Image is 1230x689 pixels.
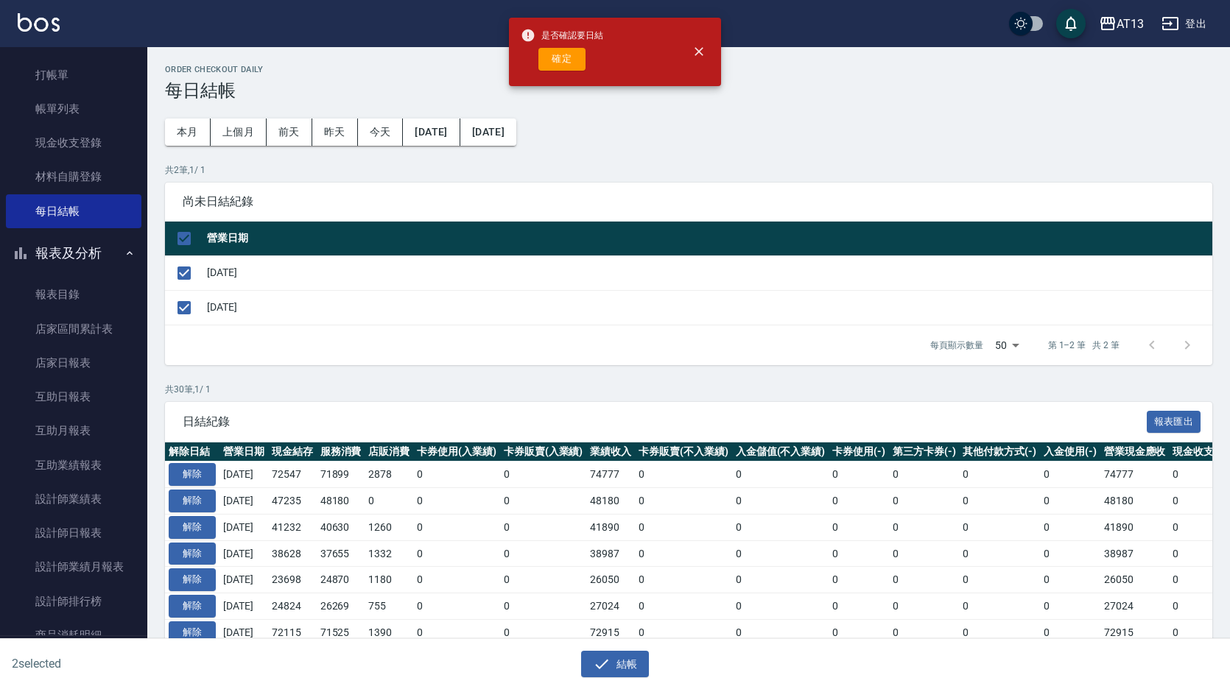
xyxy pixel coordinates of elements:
td: 37655 [317,540,365,567]
td: 24870 [317,567,365,593]
td: 41232 [268,514,317,540]
button: 登出 [1156,10,1212,38]
button: 結帳 [581,651,650,678]
div: AT13 [1117,15,1144,33]
th: 營業日期 [203,222,1212,256]
a: 互助業績報表 [6,448,141,482]
h6: 2 selected [12,654,305,673]
button: 本月 [165,119,211,146]
td: 1180 [365,567,413,593]
td: 24824 [268,593,317,620]
td: 0 [413,514,500,540]
a: 帳單列表 [6,92,141,126]
td: 0 [959,462,1040,488]
td: 0 [732,462,829,488]
button: 解除 [169,463,216,486]
td: 0 [500,567,587,593]
td: 0 [889,619,960,646]
td: 71525 [317,619,365,646]
a: 材料自購登錄 [6,160,141,194]
td: 48180 [317,488,365,515]
td: 0 [413,593,500,620]
td: [DATE] [219,567,268,593]
th: 第三方卡券(-) [889,442,960,462]
td: 0 [829,462,889,488]
a: 打帳單 [6,58,141,92]
th: 現金結存 [268,442,317,462]
td: 755 [365,593,413,620]
button: 昨天 [312,119,358,146]
a: 店家日報表 [6,346,141,380]
th: 卡券使用(-) [829,442,889,462]
a: 報表目錄 [6,278,141,311]
button: 上個月 [211,119,267,146]
td: 0 [889,540,960,567]
button: close [683,35,715,68]
td: 0 [413,619,500,646]
th: 營業現金應收 [1100,442,1170,462]
td: 0 [1040,619,1100,646]
td: [DATE] [203,290,1212,325]
td: 0 [889,593,960,620]
td: 0 [1040,540,1100,567]
td: 38987 [1100,540,1170,567]
td: [DATE] [203,255,1212,290]
p: 共 2 筆, 1 / 1 [165,163,1212,177]
td: 72115 [268,619,317,646]
td: 0 [829,593,889,620]
td: 72915 [586,619,635,646]
h3: 每日結帳 [165,80,1212,101]
td: 1260 [365,514,413,540]
a: 互助日報表 [6,380,141,414]
td: 0 [365,488,413,515]
td: 0 [500,540,587,567]
td: [DATE] [219,619,268,646]
a: 現金收支登錄 [6,126,141,160]
td: 72547 [268,462,317,488]
td: 0 [732,488,829,515]
td: 71899 [317,462,365,488]
td: 0 [500,488,587,515]
button: [DATE] [403,119,460,146]
th: 服務消費 [317,442,365,462]
td: 0 [889,514,960,540]
td: 0 [500,619,587,646]
td: [DATE] [219,593,268,620]
td: 1332 [365,540,413,567]
p: 每頁顯示數量 [930,339,983,352]
td: 0 [732,514,829,540]
td: 0 [959,619,1040,646]
a: 店家區間累計表 [6,312,141,346]
th: 卡券販賣(入業績) [500,442,587,462]
td: 0 [732,619,829,646]
td: 0 [635,567,732,593]
a: 設計師日報表 [6,516,141,550]
a: 設計師業績表 [6,482,141,516]
td: 0 [889,567,960,593]
td: 0 [413,567,500,593]
td: 0 [959,593,1040,620]
td: 1390 [365,619,413,646]
td: 26050 [1100,567,1170,593]
button: 報表及分析 [6,234,141,272]
td: 40630 [317,514,365,540]
button: 報表匯出 [1147,411,1201,434]
h2: Order checkout daily [165,65,1212,74]
th: 卡券販賣(不入業績) [635,442,732,462]
button: AT13 [1093,9,1150,39]
button: 解除 [169,568,216,591]
button: 解除 [169,543,216,565]
td: 72915 [1100,619,1170,646]
td: 38987 [586,540,635,567]
td: 0 [829,540,889,567]
th: 其他付款方式(-) [959,442,1040,462]
th: 業績收入 [586,442,635,462]
td: 23698 [268,567,317,593]
td: 0 [829,488,889,515]
td: 0 [500,462,587,488]
button: [DATE] [460,119,516,146]
button: 今天 [358,119,404,146]
td: 0 [635,540,732,567]
td: 0 [829,514,889,540]
td: 0 [732,567,829,593]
